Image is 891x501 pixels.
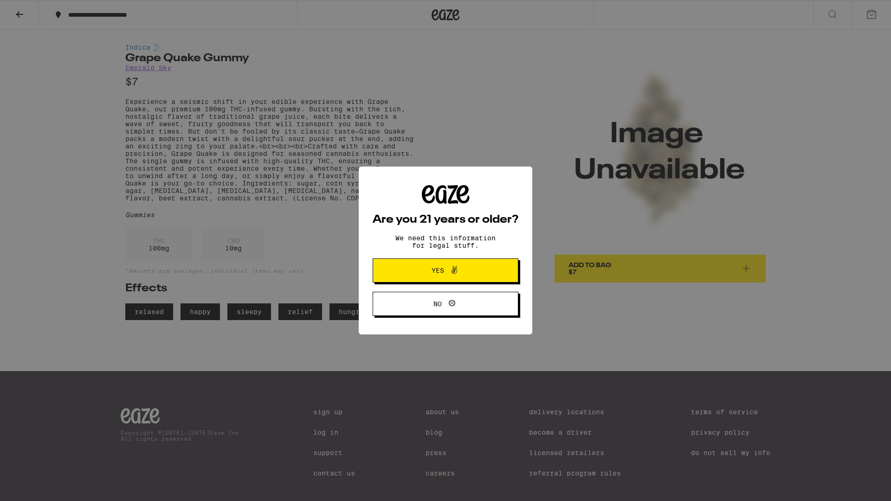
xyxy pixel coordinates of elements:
p: We need this information for legal stuff. [387,234,504,249]
button: No [373,292,518,316]
button: Yes [373,258,518,283]
span: Yes [432,267,444,274]
h2: Are you 21 years or older? [373,214,518,225]
span: No [433,301,442,307]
